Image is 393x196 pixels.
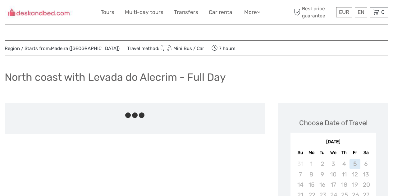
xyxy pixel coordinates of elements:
a: Madeira ([GEOGRAPHIC_DATA]) [51,46,120,51]
a: Mini Bus / Car [159,46,204,51]
div: Th [339,148,350,157]
div: Not available Sunday, August 31st, 2025 [295,159,306,169]
div: Not available Saturday, September 20th, 2025 [360,180,371,190]
span: 0 [380,9,386,15]
div: Not available Friday, September 5th, 2025 [350,159,360,169]
h1: North coast with Levada do Alecrim - Full Day [5,71,226,84]
div: Choose Date of Travel [299,118,368,128]
div: Not available Thursday, September 4th, 2025 [339,159,350,169]
a: Tours [101,8,114,17]
div: EN [355,7,367,17]
div: Fr [350,148,360,157]
a: Car rental [209,8,234,17]
span: 7 hours [212,44,235,52]
a: Transfers [174,8,198,17]
div: Not available Monday, September 1st, 2025 [306,159,317,169]
div: Not available Sunday, September 14th, 2025 [295,180,306,190]
div: Not available Saturday, September 6th, 2025 [360,159,371,169]
div: Not available Thursday, September 11th, 2025 [339,169,350,180]
div: Not available Tuesday, September 2nd, 2025 [317,159,328,169]
span: EUR [339,9,349,15]
div: Not available Tuesday, September 9th, 2025 [317,169,328,180]
span: Region / Starts from: [5,45,120,52]
div: Sa [360,148,371,157]
div: Not available Sunday, September 7th, 2025 [295,169,306,180]
a: More [244,8,260,17]
div: Not available Monday, September 8th, 2025 [306,169,317,180]
div: Not available Friday, September 19th, 2025 [350,180,360,190]
div: Not available Saturday, September 13th, 2025 [360,169,371,180]
div: Not available Wednesday, September 17th, 2025 [328,180,339,190]
div: Not available Friday, September 12th, 2025 [350,169,360,180]
div: Not available Tuesday, September 16th, 2025 [317,180,328,190]
div: Not available Monday, September 15th, 2025 [306,180,317,190]
div: Not available Wednesday, September 10th, 2025 [328,169,339,180]
div: Tu [317,148,328,157]
a: Multi-day tours [125,8,163,17]
div: We [328,148,339,157]
div: Su [295,148,306,157]
span: Best price guarantee [292,5,335,19]
div: Not available Wednesday, September 3rd, 2025 [328,159,339,169]
span: Travel method: [127,44,204,52]
div: [DATE] [290,139,376,145]
img: 1435-9162d4a1-98b1-4b23-8308-bf8a8c72aae7_logo_small.jpg [5,6,73,19]
div: Not available Thursday, September 18th, 2025 [339,180,350,190]
div: Mo [306,148,317,157]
